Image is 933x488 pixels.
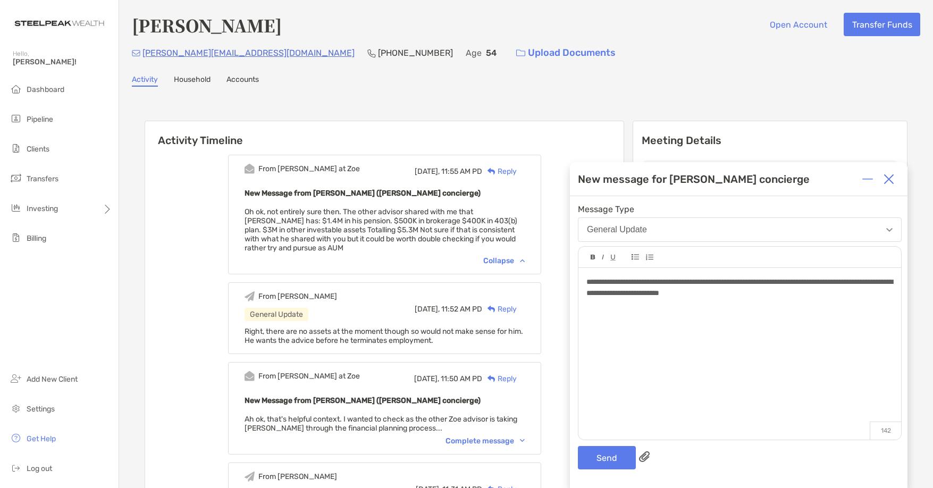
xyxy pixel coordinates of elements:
[132,75,158,87] a: Activity
[446,436,525,445] div: Complete message
[578,217,902,242] button: General Update
[509,41,623,64] a: Upload Documents
[516,49,525,57] img: button icon
[10,172,22,184] img: transfers icon
[174,75,211,87] a: Household
[245,164,255,174] img: Event icon
[258,164,360,173] div: From [PERSON_NAME] at Zoe
[27,85,64,94] span: Dashboard
[10,461,22,474] img: logout icon
[27,375,78,384] span: Add New Client
[441,374,482,383] span: 11:50 AM PD
[844,13,920,36] button: Transfer Funds
[10,402,22,415] img: settings icon
[27,145,49,154] span: Clients
[245,189,481,198] b: New Message from [PERSON_NAME] ([PERSON_NAME] concierge)
[258,292,337,301] div: From [PERSON_NAME]
[441,305,482,314] span: 11:52 AM PD
[13,4,106,43] img: Zoe Logo
[415,305,440,314] span: [DATE],
[132,50,140,56] img: Email Icon
[10,142,22,155] img: clients icon
[645,254,653,260] img: Editor control icon
[258,472,337,481] div: From [PERSON_NAME]
[245,291,255,301] img: Event icon
[414,374,439,383] span: [DATE],
[378,46,453,60] p: [PHONE_NUMBER]
[367,49,376,57] img: Phone Icon
[10,231,22,244] img: billing icon
[27,464,52,473] span: Log out
[862,174,873,184] img: Expand or collapse
[27,234,46,243] span: Billing
[578,204,902,214] span: Message Type
[27,174,58,183] span: Transfers
[245,327,523,345] span: Right, there are no assets at the moment though so would not make sense for him. He wants the adv...
[132,13,282,37] h4: [PERSON_NAME]
[441,167,482,176] span: 11:55 AM PD
[245,472,255,482] img: Event icon
[245,207,517,253] span: Oh ok, not entirely sure then. The other advisor shared with me that [PERSON_NAME] has: $1.4M in ...
[482,304,517,315] div: Reply
[591,255,595,260] img: Editor control icon
[886,228,893,232] img: Open dropdown arrow
[761,13,835,36] button: Open Account
[10,432,22,444] img: get-help icon
[10,372,22,385] img: add_new_client icon
[10,82,22,95] img: dashboard icon
[610,255,616,260] img: Editor control icon
[578,173,810,186] div: New message for [PERSON_NAME] concierge
[27,434,56,443] span: Get Help
[642,134,898,147] p: Meeting Details
[487,375,495,382] img: Reply icon
[245,396,481,405] b: New Message from [PERSON_NAME] ([PERSON_NAME] concierge)
[520,259,525,262] img: Chevron icon
[578,446,636,469] button: Send
[10,112,22,125] img: pipeline icon
[27,204,58,213] span: Investing
[884,174,894,184] img: Close
[27,115,53,124] span: Pipeline
[142,46,355,60] p: [PERSON_NAME][EMAIL_ADDRESS][DOMAIN_NAME]
[487,168,495,175] img: Reply icon
[27,405,55,414] span: Settings
[245,415,517,433] span: Ah ok, that's helpful context. I wanted to check as the other Zoe advisor is taking [PERSON_NAME]...
[415,167,440,176] span: [DATE],
[602,255,604,260] img: Editor control icon
[482,166,517,177] div: Reply
[258,372,360,381] div: From [PERSON_NAME] at Zoe
[483,256,525,265] div: Collapse
[466,46,482,60] p: Age
[10,201,22,214] img: investing icon
[639,451,650,462] img: paperclip attachments
[870,422,901,440] p: 142
[587,225,647,234] div: General Update
[486,46,497,60] p: 54
[487,306,495,313] img: Reply icon
[245,371,255,381] img: Event icon
[13,57,112,66] span: [PERSON_NAME]!
[632,254,639,260] img: Editor control icon
[145,121,624,147] h6: Activity Timeline
[482,373,517,384] div: Reply
[226,75,259,87] a: Accounts
[520,439,525,442] img: Chevron icon
[245,308,308,321] div: General Update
